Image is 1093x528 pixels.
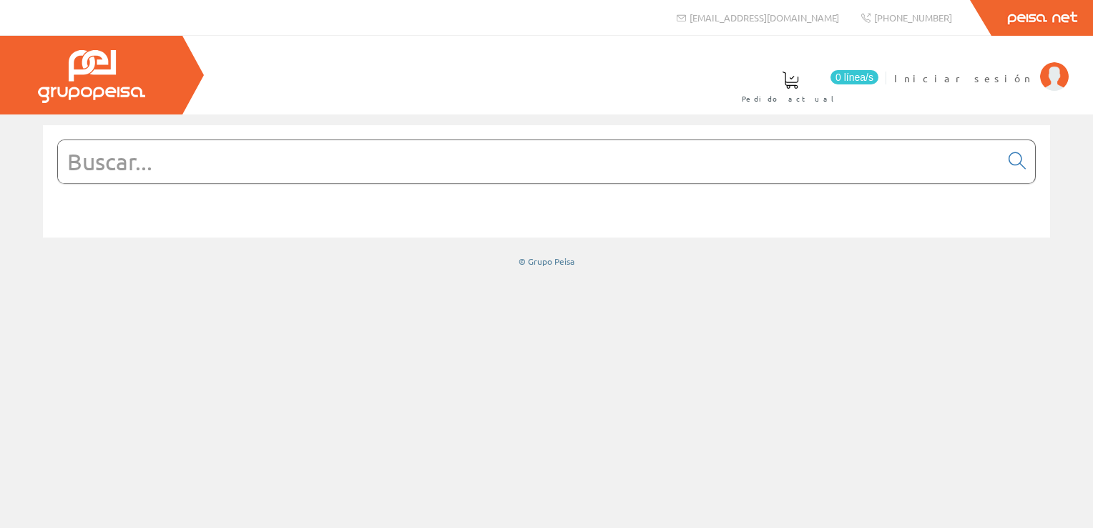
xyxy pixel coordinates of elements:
[690,11,839,24] span: [EMAIL_ADDRESS][DOMAIN_NAME]
[38,50,145,103] img: Grupo Peisa
[830,70,878,84] span: 0 línea/s
[894,59,1069,73] a: Iniciar sesión
[874,11,952,24] span: [PHONE_NUMBER]
[894,71,1033,85] span: Iniciar sesión
[43,255,1050,268] div: © Grupo Peisa
[58,140,1000,183] input: Buscar...
[742,92,839,106] span: Pedido actual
